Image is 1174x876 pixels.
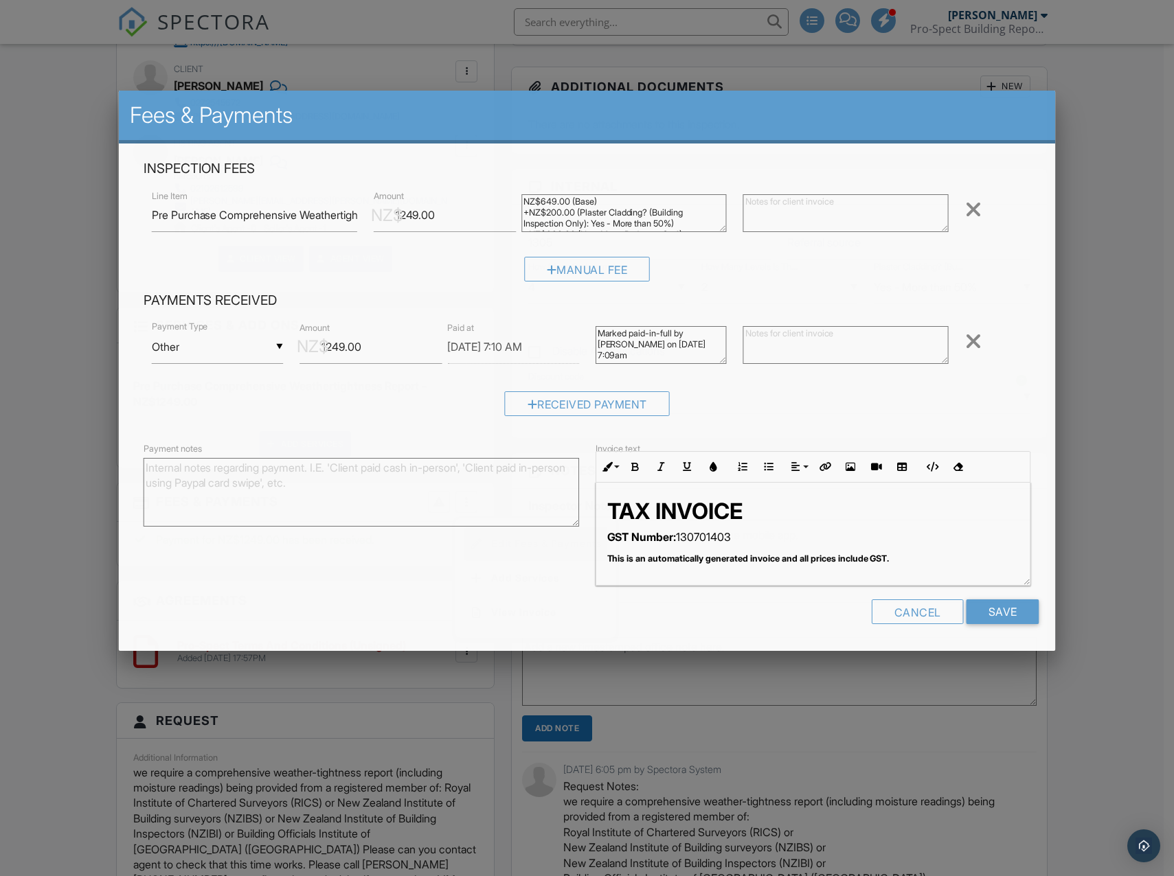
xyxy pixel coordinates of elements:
[607,530,676,544] strong: GST Number:
[622,454,648,480] button: Bold (Ctrl+B)
[130,102,1045,129] h2: Fees & Payments
[674,454,700,480] button: Underline (Ctrl+U)
[297,335,329,358] div: NZ$
[595,443,640,455] label: Invoice text
[967,599,1039,624] input: Save
[607,498,742,525] strong: TAX INVOICE
[730,454,756,480] button: Ordered List
[374,190,404,203] label: Amount
[811,454,837,480] button: Insert Link (Ctrl+K)
[144,160,1031,178] h4: Inspection Fees
[700,454,726,480] button: Colors
[505,401,670,415] a: Received Payment
[371,204,403,227] div: NZ$
[1127,829,1160,862] div: Open Intercom Messenger
[607,553,889,564] strong: This is an automatically generated invoice and all prices include GST.
[837,454,863,480] button: Insert Image (Ctrl+P)
[918,454,945,480] button: Code View
[524,266,650,280] a: Manual Fee
[607,529,1019,544] p: 130701403
[596,454,622,480] button: Inline Style
[524,257,650,281] div: Manual Fee
[152,190,188,203] label: Line Item
[872,599,964,624] div: Cancel
[144,292,1031,310] h4: Payments Received
[863,454,889,480] button: Insert Video
[648,454,674,480] button: Italic (Ctrl+I)
[144,443,202,455] label: Payment notes
[889,454,915,480] button: Insert Table
[300,322,330,334] label: Amount
[447,322,474,334] label: Paid at
[505,391,670,416] div: Received Payment
[152,321,208,333] label: Payment Type
[945,454,971,480] button: Clear Formatting
[785,454,811,480] button: Align
[595,326,726,364] textarea: Marked paid-in-full by [PERSON_NAME] on [DATE] 7:09am
[521,194,727,232] textarea: NZ$649.00 (Base) +NZ$200.00 (Plaster Cladding? (Building Inspection Only): Yes - More than 50%) +...
[756,454,782,480] button: Unordered List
